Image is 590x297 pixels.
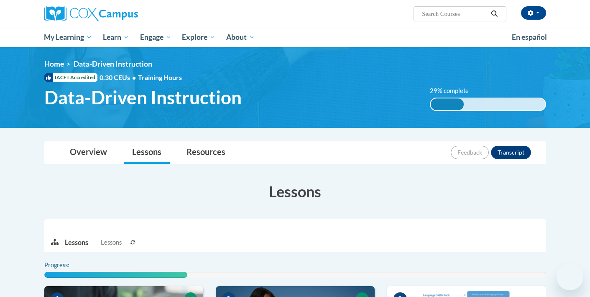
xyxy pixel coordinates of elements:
span: About [226,32,255,42]
button: Feedback [451,146,489,159]
div: Main menu [32,28,559,47]
span: Learn [103,32,129,42]
h3: Lessons [44,181,546,202]
span: En español [512,33,547,41]
a: Learn [97,28,135,47]
span: Data-Driven Instruction [44,86,242,108]
span: Lessons [101,238,122,247]
span: Engage [140,32,171,42]
span: • [132,73,136,81]
button: Search [488,9,501,19]
a: About [221,28,260,47]
a: Resources [178,142,234,164]
a: Overview [61,142,115,164]
span: 0.30 CEUs [100,73,138,82]
a: Home [44,59,64,68]
a: En español [506,28,552,46]
span: Explore [182,32,215,42]
span: Training Hours [138,73,182,81]
a: Explore [176,28,221,47]
a: Lessons [124,142,170,164]
p: Lessons [65,238,88,247]
a: My Learning [39,28,98,47]
span: My Learning [44,32,92,42]
a: Cox Campus [44,6,203,21]
span: Data-Driven Instruction [74,59,152,68]
input: Search Courses [421,9,488,19]
div: 29% complete [431,98,464,110]
label: 29% complete [430,86,478,96]
iframe: Button to launch messaging window [557,263,583,290]
button: Transcript [491,146,531,159]
label: Progress: [44,261,92,270]
a: Engage [135,28,177,47]
span: IACET Accredited [44,73,97,82]
button: Account Settings [521,6,546,20]
img: Cox Campus [44,6,138,21]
